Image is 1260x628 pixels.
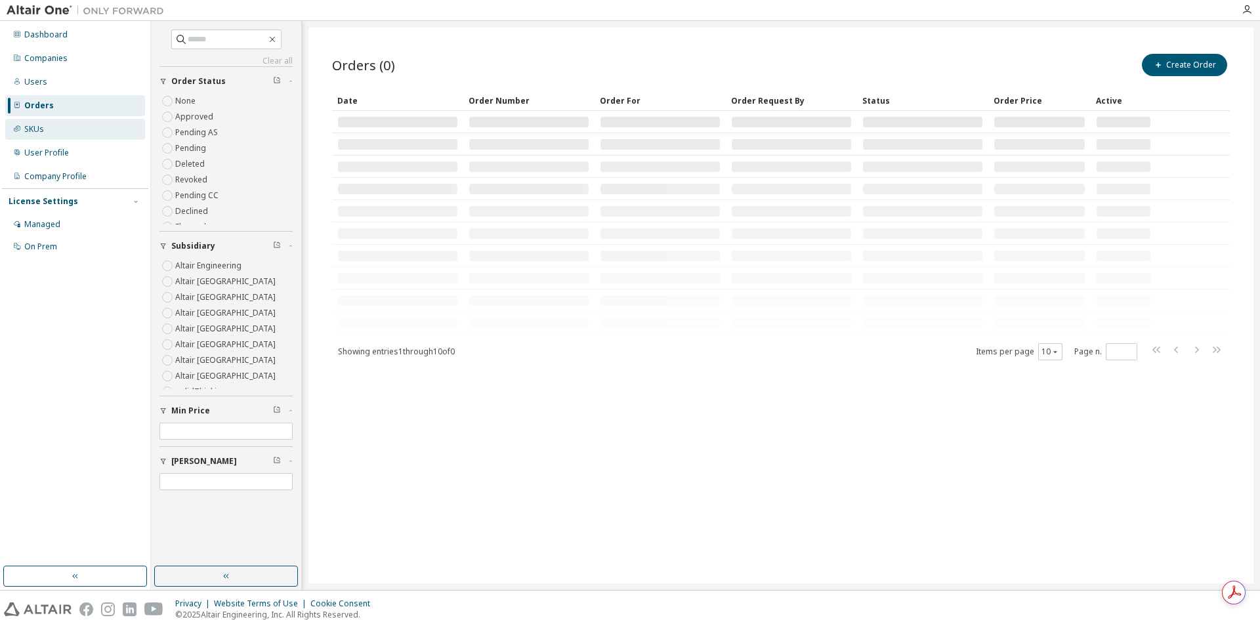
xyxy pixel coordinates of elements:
div: Users [24,77,47,87]
label: Flagged [175,219,209,235]
label: Approved [175,109,216,125]
img: instagram.svg [101,602,115,616]
div: User Profile [24,148,69,158]
button: Order Status [159,67,293,96]
span: Clear filter [273,241,281,251]
label: Deleted [175,156,207,172]
div: Date [337,90,458,111]
label: Altair [GEOGRAPHIC_DATA] [175,368,278,384]
label: solidThinking [175,384,229,400]
span: Subsidiary [171,241,215,251]
span: Page n. [1074,343,1137,360]
img: facebook.svg [79,602,93,616]
label: Altair Engineering [175,258,244,274]
div: Orders [24,100,54,111]
span: [PERSON_NAME] [171,456,237,467]
div: Active [1096,90,1151,111]
label: None [175,93,198,109]
button: Subsidiary [159,232,293,261]
div: Companies [24,53,68,64]
div: Company Profile [24,171,87,182]
span: Min Price [171,406,210,416]
div: Website Terms of Use [214,598,310,609]
p: © 2025 Altair Engineering, Inc. All Rights Reserved. [175,609,378,620]
span: Items per page [976,343,1062,360]
label: Pending AS [175,125,220,140]
span: Showing entries 1 through 10 of 0 [338,346,455,357]
div: Managed [24,219,60,230]
div: Dashboard [24,30,68,40]
label: Altair [GEOGRAPHIC_DATA] [175,337,278,352]
label: Pending CC [175,188,221,203]
img: altair_logo.svg [4,602,72,616]
div: On Prem [24,241,57,252]
label: Altair [GEOGRAPHIC_DATA] [175,274,278,289]
span: Clear filter [273,456,281,467]
div: Order Request By [731,90,852,111]
span: Order Status [171,76,226,87]
label: Pending [175,140,209,156]
div: License Settings [9,196,78,207]
div: Order Price [994,90,1085,111]
a: Clear all [159,56,293,66]
span: Orders (0) [332,56,395,74]
div: Cookie Consent [310,598,378,609]
div: Status [862,90,983,111]
button: [PERSON_NAME] [159,447,293,476]
label: Altair [GEOGRAPHIC_DATA] [175,352,278,368]
div: Privacy [175,598,214,609]
button: 10 [1041,346,1059,357]
img: youtube.svg [144,602,163,616]
label: Altair [GEOGRAPHIC_DATA] [175,305,278,321]
span: Clear filter [273,406,281,416]
span: Clear filter [273,76,281,87]
label: Revoked [175,172,210,188]
div: SKUs [24,124,44,135]
label: Altair [GEOGRAPHIC_DATA] [175,321,278,337]
div: Order For [600,90,721,111]
button: Min Price [159,396,293,425]
img: Altair One [7,4,171,17]
img: linkedin.svg [123,602,136,616]
button: Create Order [1142,54,1227,76]
label: Altair [GEOGRAPHIC_DATA] [175,289,278,305]
div: Order Number [469,90,589,111]
label: Declined [175,203,211,219]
